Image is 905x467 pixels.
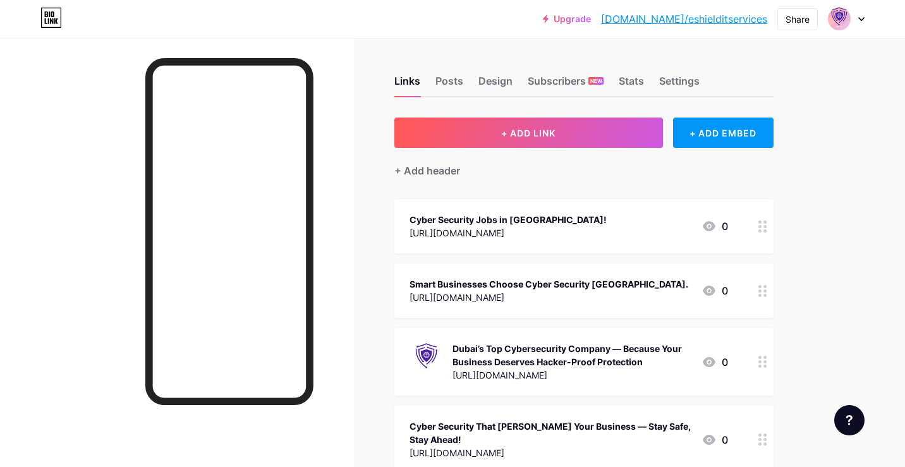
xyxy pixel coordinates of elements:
[702,219,728,234] div: 0
[410,213,607,226] div: Cyber Security Jobs in [GEOGRAPHIC_DATA]!
[827,7,851,31] img: eshielditservices
[478,73,513,96] div: Design
[410,341,442,373] img: Dubai’s Top Cybersecurity Company — Because Your Business Deserves Hacker-Proof Protection
[394,163,460,178] div: + Add header
[543,14,591,24] a: Upgrade
[702,283,728,298] div: 0
[410,226,607,240] div: [URL][DOMAIN_NAME]
[452,368,691,382] div: [URL][DOMAIN_NAME]
[410,291,688,304] div: [URL][DOMAIN_NAME]
[410,420,691,446] div: Cyber Security That [PERSON_NAME] Your Business — Stay Safe, Stay Ahead!
[659,73,700,96] div: Settings
[528,73,604,96] div: Subscribers
[452,342,691,368] div: Dubai’s Top Cybersecurity Company — Because Your Business Deserves Hacker-Proof Protection
[394,118,663,148] button: + ADD LINK
[619,73,644,96] div: Stats
[601,11,767,27] a: [DOMAIN_NAME]/eshielditservices
[435,73,463,96] div: Posts
[786,13,810,26] div: Share
[590,77,602,85] span: NEW
[702,432,728,447] div: 0
[673,118,774,148] div: + ADD EMBED
[501,128,556,138] span: + ADD LINK
[394,73,420,96] div: Links
[410,446,691,459] div: [URL][DOMAIN_NAME]
[410,277,688,291] div: Smart Businesses Choose Cyber Security [GEOGRAPHIC_DATA].
[702,355,728,370] div: 0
